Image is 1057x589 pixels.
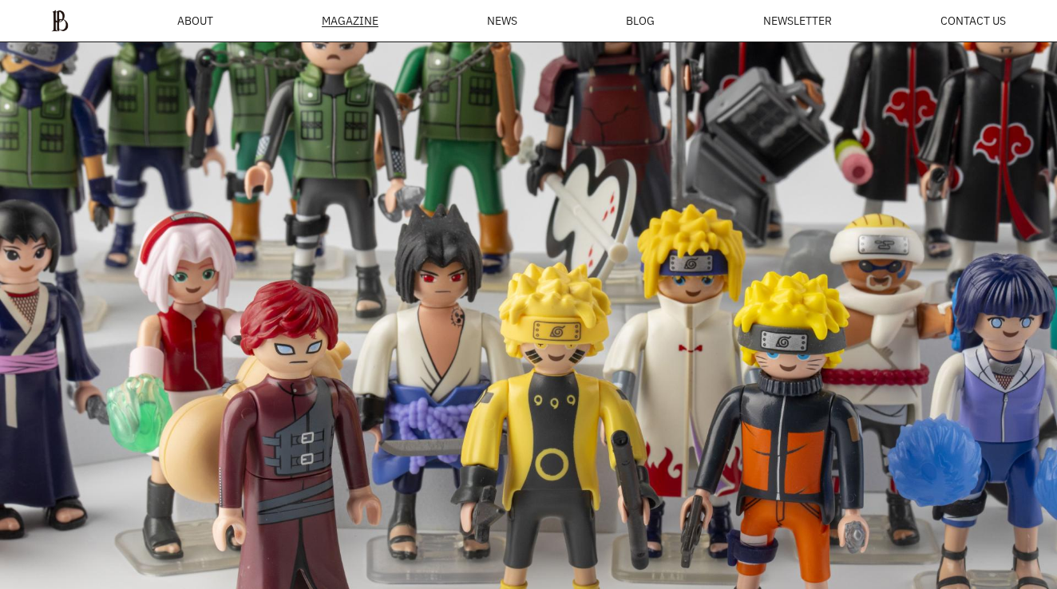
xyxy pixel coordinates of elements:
img: ba379d5522eb3.png [51,10,69,32]
a: NEWS [487,15,517,26]
a: NEWSLETTER [763,15,832,26]
a: CONTACT US [940,15,1006,26]
a: BLOG [626,15,655,26]
a: ABOUT [177,15,213,26]
div: MAGAZINE [322,15,378,27]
